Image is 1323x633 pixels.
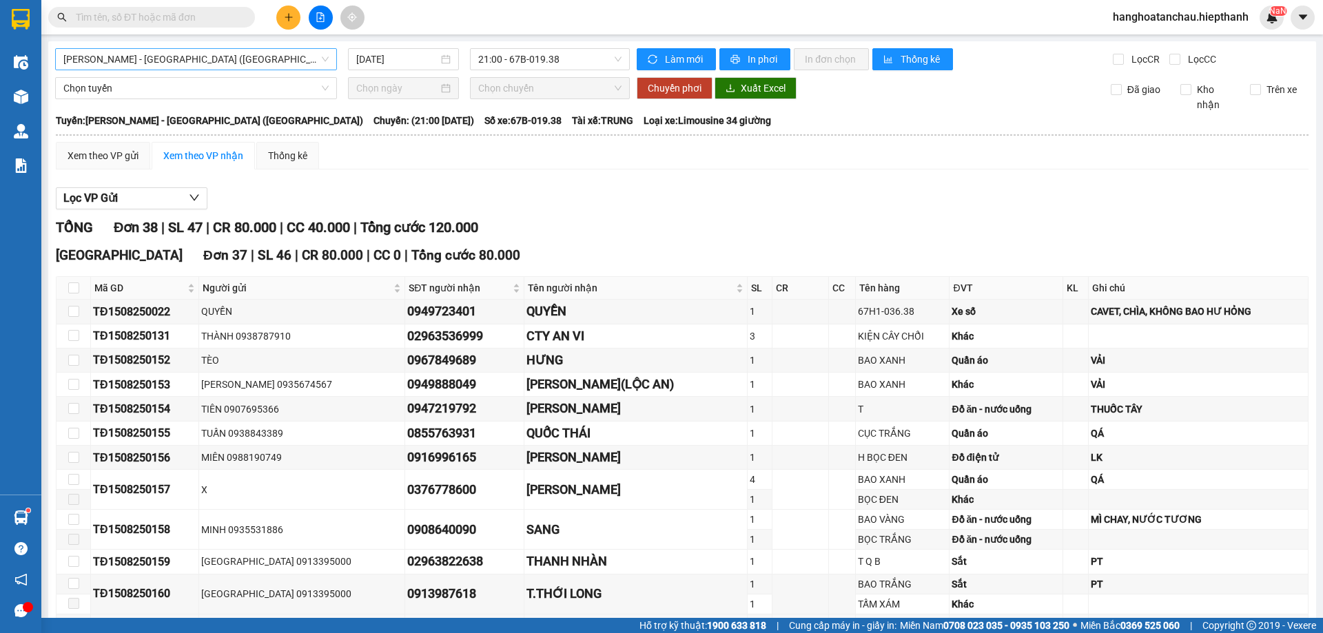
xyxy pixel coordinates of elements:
td: TĐ1508250154 [91,397,199,421]
span: CC 40.000 [287,219,350,236]
span: Số xe: 67B-019.38 [484,113,562,128]
img: icon-new-feature [1266,11,1278,23]
div: Sắt [952,554,1060,569]
span: Đơn 37 [203,247,247,263]
div: BAO XANH [858,377,947,392]
td: QUYỀN [524,300,748,324]
span: plus [284,12,294,22]
span: TỔNG [56,219,93,236]
td: 0855763931 [405,422,524,446]
span: aim [347,12,357,22]
td: 0376778600 [405,470,524,510]
div: 1 [750,426,770,441]
button: file-add [309,6,333,30]
strong: 1900 633 818 [707,620,766,631]
div: 1 [750,492,770,507]
span: copyright [1247,621,1256,630]
span: | [206,219,209,236]
span: | [777,618,779,633]
div: TĐ1508250131 [93,327,196,344]
button: syncLàm mới [637,48,716,70]
div: QUYỀN [526,302,745,321]
div: Đồ ăn - nước uống [952,512,1060,527]
div: 02963536999 [407,326,522,346]
div: CTY AN VI [526,326,745,346]
div: Quần áo [952,353,1060,368]
div: [PERSON_NAME] [526,480,745,499]
td: TĐ1508250158 [91,510,199,550]
span: | [251,247,254,263]
div: TĐ1508250159 [93,553,196,570]
td: 0947219792 [405,397,524,421]
div: Sắt [952,577,1060,592]
input: Chọn ngày [356,81,438,96]
th: Tên hàng [856,277,950,300]
b: [DOMAIN_NAME] [184,11,333,34]
div: TĐ1508250157 [93,481,196,498]
th: CC [829,277,856,300]
span: Chuyến: (21:00 [DATE]) [373,113,474,128]
span: file-add [316,12,325,22]
span: Xuất Excel [741,81,786,96]
span: Trên xe [1261,82,1302,97]
sup: NaN [1269,6,1286,16]
button: In đơn chọn [794,48,869,70]
div: [GEOGRAPHIC_DATA] 0913395000 [201,586,402,601]
div: 0949888049 [407,375,522,394]
div: [PERSON_NAME] 0935674567 [201,377,402,392]
td: QUỐC THÁI [524,422,748,446]
td: 0913987618 [405,574,524,614]
div: Đồ ăn - nước uống [952,402,1060,417]
div: TĐ1508250022 [93,303,196,320]
div: Đồ ăn - nước uống [952,532,1060,547]
span: SĐT người nhận [409,280,510,295]
button: printerIn phơi [719,48,790,70]
div: Khác [952,329,1060,344]
div: Xe số [952,304,1060,319]
td: SANG [524,510,748,550]
div: PT [1091,577,1306,592]
div: [PERSON_NAME] [526,448,745,467]
div: QÁ [1091,426,1306,441]
td: THANH NHÀN [524,550,748,574]
div: 0855763931 [407,424,522,443]
div: 0967849689 [407,351,522,370]
div: 0949723401 [407,302,522,321]
td: TĐ1508250152 [91,349,199,373]
div: MIÊN 0988190749 [201,450,402,465]
span: CR 80.000 [213,219,276,236]
span: CC 0 [373,247,401,263]
th: CR [772,277,829,300]
span: Lọc VP Gửi [63,189,118,207]
div: Xem theo VP nhận [163,148,243,163]
td: 0949723401 [405,300,524,324]
span: SL 47 [168,219,203,236]
div: QUYỀN [201,304,402,319]
div: 0913987618 [407,584,522,603]
td: 02963822638 [405,550,524,574]
span: download [726,83,735,94]
div: BAO XANH [858,472,947,487]
div: 1 [750,532,770,547]
td: TĐ1508250159 [91,550,199,574]
span: bar-chart [883,54,895,65]
img: warehouse-icon [14,510,28,525]
div: 0947219792 [407,399,522,418]
div: 0376778600 [407,480,522,499]
td: TĐ1508250157 [91,470,199,510]
span: Tổng cước 80.000 [411,247,520,263]
input: 15/08/2025 [356,52,438,67]
td: TĐ1508250022 [91,300,199,324]
div: TĐ1508250156 [93,449,196,466]
div: 0916996165 [407,448,522,467]
span: Hỗ trợ kỹ thuật: [639,618,766,633]
div: Khác [952,377,1060,392]
div: BỌC TRẮNG [858,532,947,547]
div: 0908640090 [407,520,522,539]
input: Tìm tên, số ĐT hoặc mã đơn [76,10,238,25]
img: logo-vxr [12,9,30,30]
h2: TC1508250185 [8,98,111,121]
div: THUỐC TÂY [1091,402,1306,417]
span: Tên người nhận [528,280,733,295]
div: TĐ1508250152 [93,351,196,369]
